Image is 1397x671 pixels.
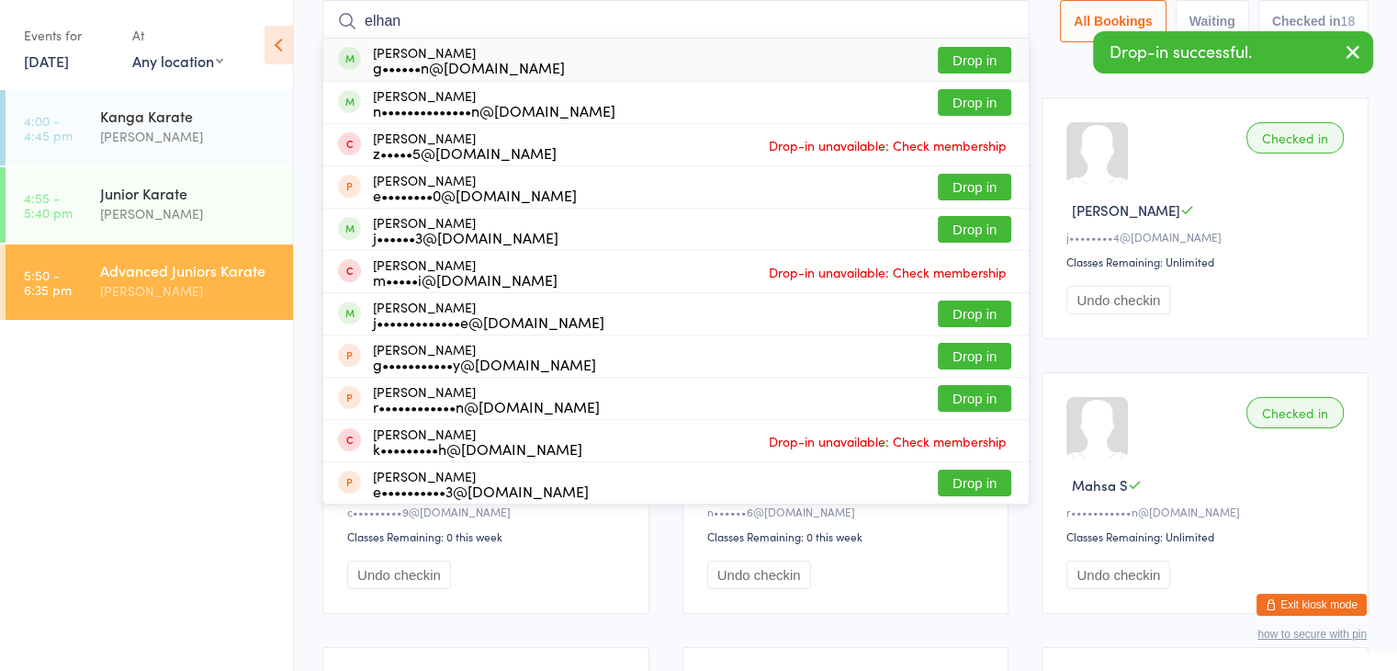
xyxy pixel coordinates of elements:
button: Undo checkin [347,561,451,589]
div: [PERSON_NAME] [100,203,277,224]
button: Exit kiosk mode [1256,594,1367,616]
button: Undo checkin [707,561,811,589]
div: n••••••6@[DOMAIN_NAME] [707,504,990,519]
div: [PERSON_NAME] [100,280,277,301]
div: Events for [24,20,114,51]
button: Drop in [938,385,1011,412]
div: r•••••••••••n@[DOMAIN_NAME] [1066,504,1349,519]
span: Drop-in unavailable: Check membership [764,131,1011,159]
div: g••••••n@[DOMAIN_NAME] [373,60,565,74]
div: [PERSON_NAME] [100,126,277,147]
div: Drop-in successful. [1093,31,1373,74]
a: [DATE] [24,51,69,71]
div: 18 [1340,14,1355,28]
time: 4:55 - 5:40 pm [24,190,73,220]
div: Junior Karate [100,183,277,203]
a: 5:50 -6:35 pmAdvanced Juniors Karate[PERSON_NAME] [6,245,293,320]
div: [PERSON_NAME] [373,426,582,456]
button: Drop in [938,470,1011,496]
button: Drop in [938,216,1011,243]
div: Advanced Juniors Karate [100,260,277,280]
div: k•••••••••h@[DOMAIN_NAME] [373,441,582,456]
div: n••••••••••••••n@[DOMAIN_NAME] [373,103,615,118]
button: Drop in [938,343,1011,370]
button: Undo checkin [1066,286,1170,314]
a: 4:00 -4:45 pmKanga Karate[PERSON_NAME] [6,90,293,165]
div: j•••••••••••••e@[DOMAIN_NAME] [373,314,604,329]
div: Classes Remaining: 0 this week [347,529,630,544]
div: m•••••i@[DOMAIN_NAME] [373,272,558,287]
button: Drop in [938,89,1011,116]
span: Drop-in unavailable: Check membership [764,427,1011,455]
div: At [132,20,223,51]
div: [PERSON_NAME] [373,131,557,160]
div: [PERSON_NAME] [373,342,596,371]
div: Classes Remaining: Unlimited [1066,254,1349,269]
div: [PERSON_NAME] [373,88,615,118]
div: Checked in [1246,397,1344,428]
div: [PERSON_NAME] [373,215,558,245]
div: r••••••••••••n@[DOMAIN_NAME] [373,399,600,414]
div: Classes Remaining: 0 this week [707,529,990,544]
button: Drop in [938,174,1011,200]
button: Drop in [938,301,1011,327]
div: Any location [132,51,223,71]
button: Undo checkin [1066,561,1170,589]
button: how to secure with pin [1257,628,1367,641]
div: Checked in [1246,122,1344,154]
div: c•••••••••9@[DOMAIN_NAME] [347,504,630,519]
div: j••••••••4@[DOMAIN_NAME] [1066,229,1349,245]
div: [PERSON_NAME] [373,257,558,287]
div: z•••••5@[DOMAIN_NAME] [373,145,557,160]
time: 4:00 - 4:45 pm [24,113,73,142]
div: [PERSON_NAME] [373,384,600,414]
div: e••••••••••3@[DOMAIN_NAME] [373,483,589,498]
div: Classes Remaining: Unlimited [1066,529,1349,544]
div: [PERSON_NAME] [373,300,604,329]
time: 5:50 - 6:35 pm [24,267,72,297]
a: 4:55 -5:40 pmJunior Karate[PERSON_NAME] [6,167,293,243]
div: g•••••••••••y@[DOMAIN_NAME] [373,357,596,371]
div: Kanga Karate [100,106,277,126]
span: Drop-in unavailable: Check membership [764,258,1011,286]
div: [PERSON_NAME] [373,45,565,74]
div: j••••••3@[DOMAIN_NAME] [373,230,558,245]
span: Mahsa S [1072,475,1128,495]
button: Drop in [938,47,1011,74]
span: [PERSON_NAME] [1072,200,1180,220]
div: [PERSON_NAME] [373,173,577,202]
div: [PERSON_NAME] [373,469,589,498]
div: e••••••••0@[DOMAIN_NAME] [373,188,577,202]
